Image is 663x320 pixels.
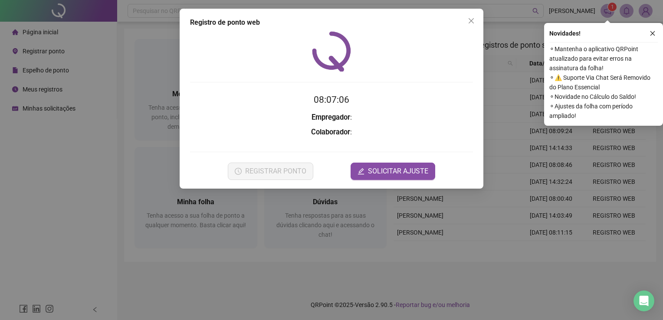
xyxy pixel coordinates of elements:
div: Registro de ponto web [190,17,473,28]
span: ⚬ Mantenha o aplicativo QRPoint atualizado para evitar erros na assinatura da folha! [549,44,658,73]
h3: : [190,112,473,123]
span: ⚬ ⚠️ Suporte Via Chat Será Removido do Plano Essencial [549,73,658,92]
strong: Empregador [312,113,350,121]
span: close [650,30,656,36]
span: Novidades ! [549,29,581,38]
img: QRPoint [312,31,351,72]
strong: Colaborador [311,128,350,136]
div: Open Intercom Messenger [633,291,654,311]
button: editSOLICITAR AJUSTE [351,163,435,180]
span: ⚬ Ajustes da folha com período ampliado! [549,101,658,121]
button: Close [464,14,478,28]
span: SOLICITAR AJUSTE [368,166,428,176]
time: 08:07:06 [314,95,349,105]
span: edit [358,168,364,175]
span: ⚬ Novidade no Cálculo do Saldo! [549,92,658,101]
span: close [468,17,475,24]
h3: : [190,127,473,138]
button: REGISTRAR PONTO [228,163,313,180]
